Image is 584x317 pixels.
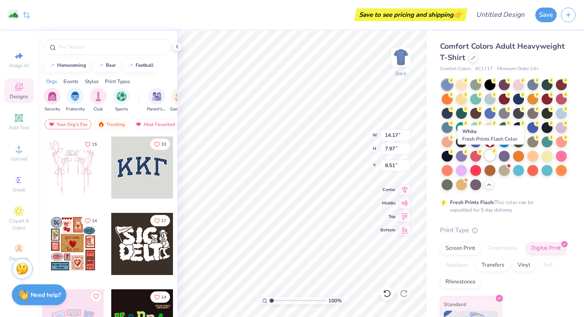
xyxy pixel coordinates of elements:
button: Like [91,291,101,301]
span: Top [380,214,395,220]
div: homecoming [57,63,86,68]
span: Standard [444,300,466,309]
div: Back [395,70,406,77]
img: Sports Image [117,92,126,101]
img: Fraternity Image [71,92,80,101]
span: 👉 [453,9,463,19]
img: Parent's Weekend Image [152,92,162,101]
div: Print Type [440,225,567,235]
span: Upload [10,155,27,162]
div: football [136,63,154,68]
button: bear [93,59,120,72]
button: filter button [113,88,130,113]
img: Game Day Image [175,92,185,101]
div: Most Favorited [131,119,179,129]
button: Like [81,215,101,226]
strong: Need help? [31,291,61,299]
span: Fraternity [66,106,85,113]
div: filter for Sorority [44,88,60,113]
img: trend_line.gif [97,63,104,68]
div: Screen Print [440,242,481,255]
div: White [458,126,524,145]
span: Add Text [9,124,29,131]
button: homecoming [44,59,90,72]
button: filter button [66,88,85,113]
span: Comfort Colors [440,65,471,73]
button: filter button [44,88,60,113]
div: filter for Game Day [170,88,189,113]
span: Fresh Prints Flash Color [462,136,517,142]
button: Like [150,215,170,226]
input: Try "Alpha" [58,43,165,51]
span: 17 [161,219,166,223]
span: Minimum Order: 24 + [497,65,539,73]
div: Trending [94,119,129,129]
button: filter button [90,88,107,113]
div: Applique [440,259,474,272]
img: Back [393,49,409,65]
span: 14 [92,219,97,223]
button: Save [535,8,557,22]
div: Foil [538,259,558,272]
span: Greek [13,186,26,193]
span: # C1717 [475,65,493,73]
input: Untitled Design [469,6,531,23]
div: This color can be expedited for 5 day delivery. [450,199,553,214]
div: filter for Fraternity [66,88,85,113]
img: most_fav.gif [48,121,55,127]
div: Save to see pricing and shipping [356,8,465,21]
img: Sorority Image [47,92,57,101]
span: Sports [115,106,128,113]
span: Clipart & logos [4,217,34,231]
button: Like [150,139,170,150]
div: Digital Print [526,242,566,255]
button: Like [150,291,170,303]
span: 14 [161,295,166,299]
button: Like [81,139,101,150]
span: Image AI [9,62,29,69]
strong: Fresh Prints Flash: [450,199,495,206]
div: Embroidery [483,242,523,255]
span: Comfort Colors Adult Heavyweight T-Shirt [440,41,565,63]
span: Center [380,187,395,193]
span: 100 % [328,297,342,304]
img: trend_line.gif [49,63,55,68]
img: trend_line.gif [127,63,134,68]
div: Print Types [105,78,130,85]
span: 15 [92,142,97,147]
div: Vinyl [512,259,536,272]
img: trending.gif [98,121,105,127]
button: filter button [170,88,189,113]
div: bear [106,63,116,68]
div: Orgs [46,78,57,85]
img: most_fav.gif [135,121,142,127]
div: filter for Sports [113,88,130,113]
span: Game Day [170,106,189,113]
div: Your Org's Fav [45,119,92,129]
span: Middle [380,200,395,206]
button: filter button [147,88,166,113]
button: football [123,59,157,72]
div: filter for Parent's Weekend [147,88,166,113]
div: Transfers [476,259,510,272]
span: Decorate [9,255,29,262]
span: Designs [10,93,28,100]
span: Parent's Weekend [147,106,166,113]
span: Bottom [380,227,395,233]
div: Styles [85,78,99,85]
div: Rhinestones [440,276,481,288]
span: 33 [161,142,166,147]
span: Club [94,106,103,113]
span: Sorority [45,106,60,113]
div: filter for Club [90,88,107,113]
img: Club Image [94,92,103,101]
div: Events [63,78,79,85]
